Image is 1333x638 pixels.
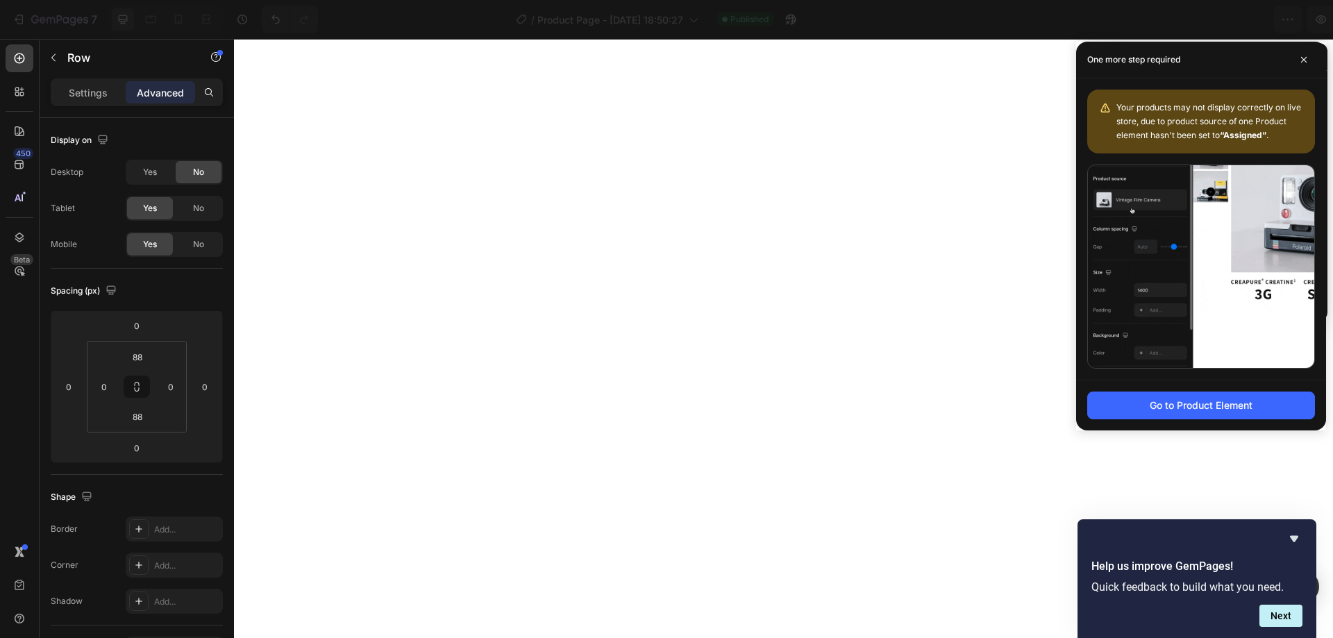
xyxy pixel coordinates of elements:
[51,238,77,251] div: Mobile
[193,238,204,251] span: No
[1116,102,1301,140] span: Your products may not display correctly on live store, due to product source of one Product eleme...
[160,376,181,397] input: 0px
[94,376,115,397] input: 0px
[124,346,151,367] input: 88px
[10,254,33,265] div: Beta
[51,595,83,607] div: Shadow
[1201,14,1224,26] span: Save
[531,12,535,27] span: /
[1189,6,1235,33] button: Save
[51,166,83,178] div: Desktop
[51,488,95,507] div: Shape
[143,166,157,178] span: Yes
[1062,12,1152,27] span: 1 product assigned
[1220,130,1266,140] b: “Assigned”
[69,85,108,100] p: Settings
[1150,398,1252,412] div: Go to Product Element
[123,315,151,336] input: 0
[13,148,33,159] div: 450
[1091,530,1302,627] div: Help us improve GemPages!
[143,238,157,251] span: Yes
[137,85,184,100] p: Advanced
[537,12,683,27] span: Product Page - [DATE] 18:50:27
[51,559,78,571] div: Corner
[51,202,75,215] div: Tablet
[6,6,103,33] button: 7
[1259,605,1302,627] button: Next question
[730,13,769,26] span: Published
[124,406,151,427] input: 88px
[51,282,119,301] div: Spacing (px)
[91,11,97,28] p: 7
[143,202,157,215] span: Yes
[193,166,204,178] span: No
[1087,53,1180,67] p: One more step required
[51,131,111,150] div: Display on
[58,376,79,397] input: 0
[1091,580,1302,594] p: Quick feedback to build what you need.
[154,523,219,536] div: Add...
[51,523,78,535] div: Border
[194,376,215,397] input: 0
[1050,6,1184,33] button: 1 product assigned
[1252,12,1287,27] div: Publish
[234,39,1333,638] iframe: Design area
[262,6,318,33] div: Undo/Redo
[67,49,185,66] p: Row
[1087,392,1315,419] button: Go to Product Element
[1091,558,1302,575] h2: Help us improve GemPages!
[154,596,219,608] div: Add...
[154,560,219,572] div: Add...
[1241,6,1299,33] button: Publish
[1286,530,1302,547] button: Hide survey
[193,202,204,215] span: No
